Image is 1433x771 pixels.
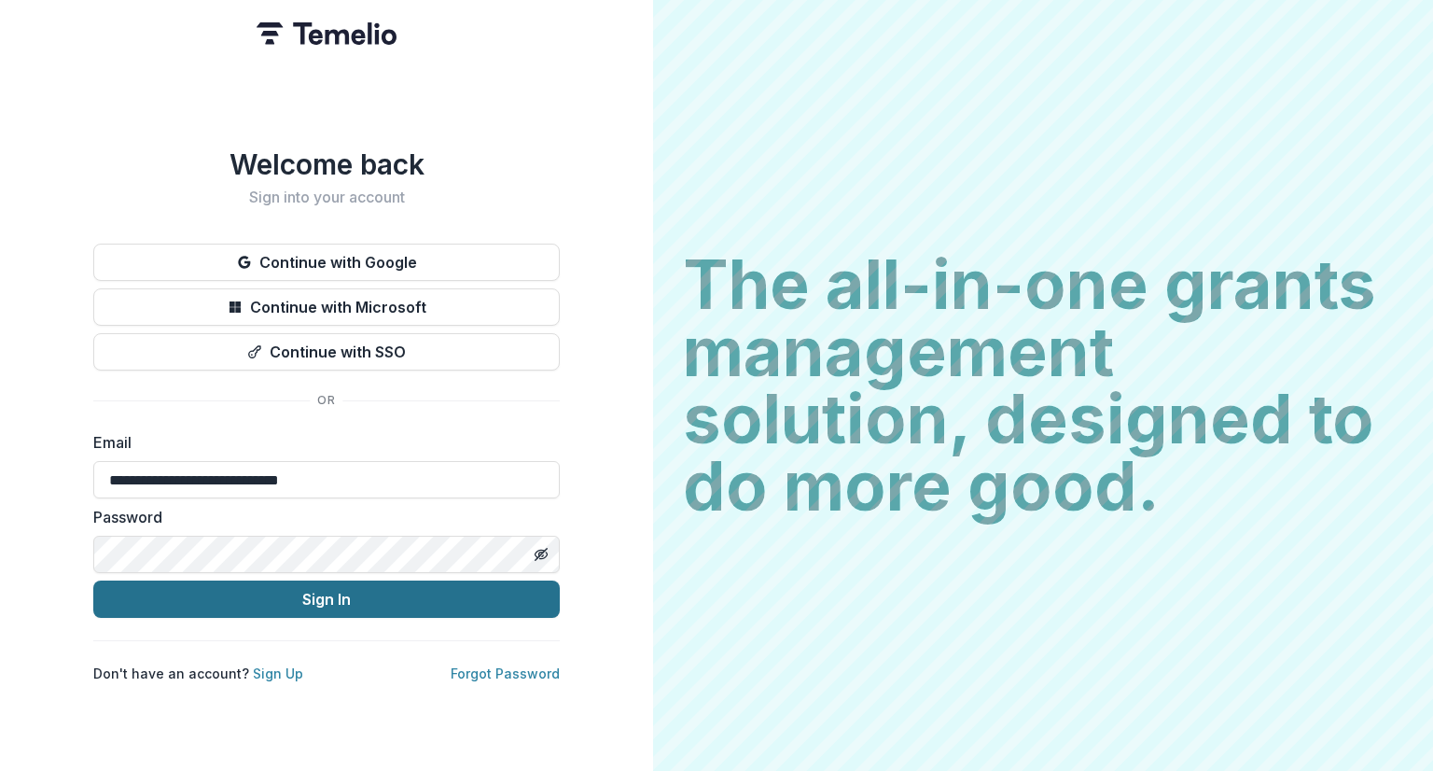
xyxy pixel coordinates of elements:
p: Don't have an account? [93,664,303,683]
button: Continue with SSO [93,333,560,371]
button: Continue with Google [93,244,560,281]
button: Toggle password visibility [526,540,556,569]
button: Continue with Microsoft [93,288,560,326]
a: Sign Up [253,666,303,681]
h2: Sign into your account [93,189,560,206]
label: Password [93,506,549,528]
button: Sign In [93,581,560,618]
a: Forgot Password [451,666,560,681]
label: Email [93,431,549,454]
h1: Welcome back [93,147,560,181]
img: Temelio [257,22,397,45]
